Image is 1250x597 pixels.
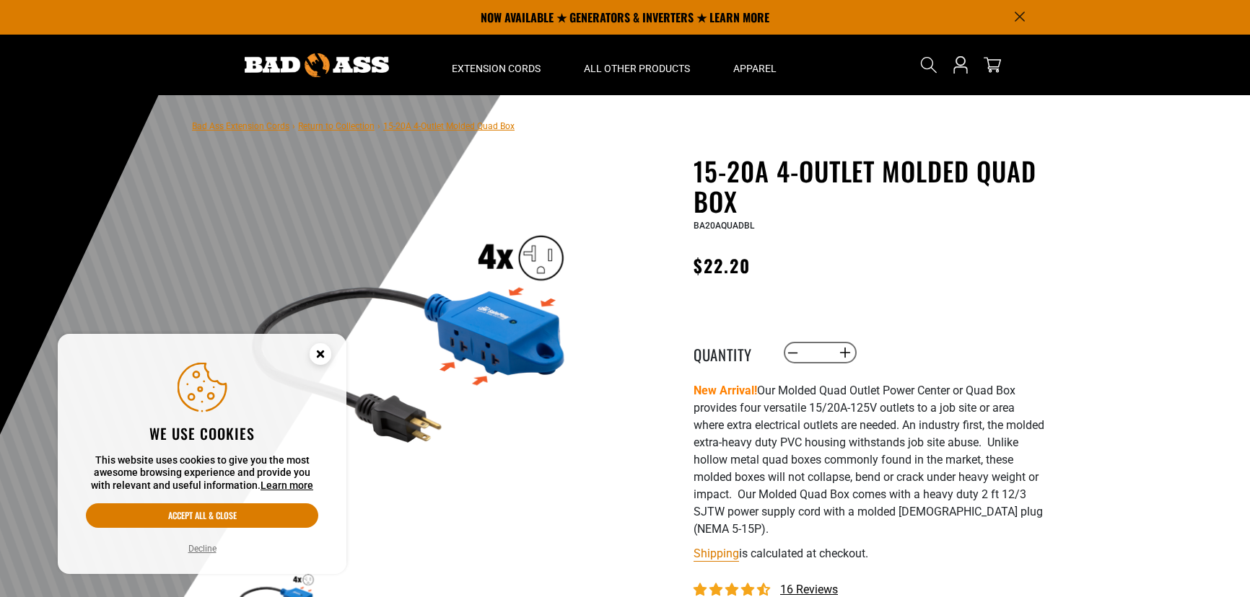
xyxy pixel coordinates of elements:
[192,121,289,131] a: Bad Ass Extension Cords
[245,53,389,77] img: Bad Ass Extension Cords
[694,343,766,362] label: Quantity
[780,583,838,596] span: 16 reviews
[430,35,562,95] summary: Extension Cords
[452,62,541,75] span: Extension Cords
[584,62,690,75] span: All Other Products
[86,503,318,528] button: Accept all & close
[292,121,295,131] span: ›
[86,424,318,443] h2: We use cookies
[712,35,798,95] summary: Apparel
[694,252,751,278] span: $22.20
[694,221,754,231] span: BA20AQUADBL
[298,121,375,131] a: Return to Collection
[694,544,1047,563] div: is calculated at checkout.
[383,121,515,131] span: 15-20A 4-Outlet Molded Quad Box
[562,35,712,95] summary: All Other Products
[694,583,773,597] span: 4.44 stars
[184,541,221,556] button: Decline
[733,62,777,75] span: Apparel
[694,156,1047,216] h1: 15-20A 4-Outlet Molded Quad Box
[694,547,739,560] a: Shipping
[694,382,1047,538] p: Our Molded Quad Outlet Power Center or Quad Box provides four versatile 15/20A-125V outlets to a ...
[261,479,313,491] a: Learn more
[58,334,346,575] aside: Cookie Consent
[86,454,318,492] p: This website uses cookies to give you the most awesome browsing experience and provide you with r...
[917,53,940,76] summary: Search
[192,117,515,134] nav: breadcrumbs
[377,121,380,131] span: ›
[694,384,757,397] strong: New Arrival!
